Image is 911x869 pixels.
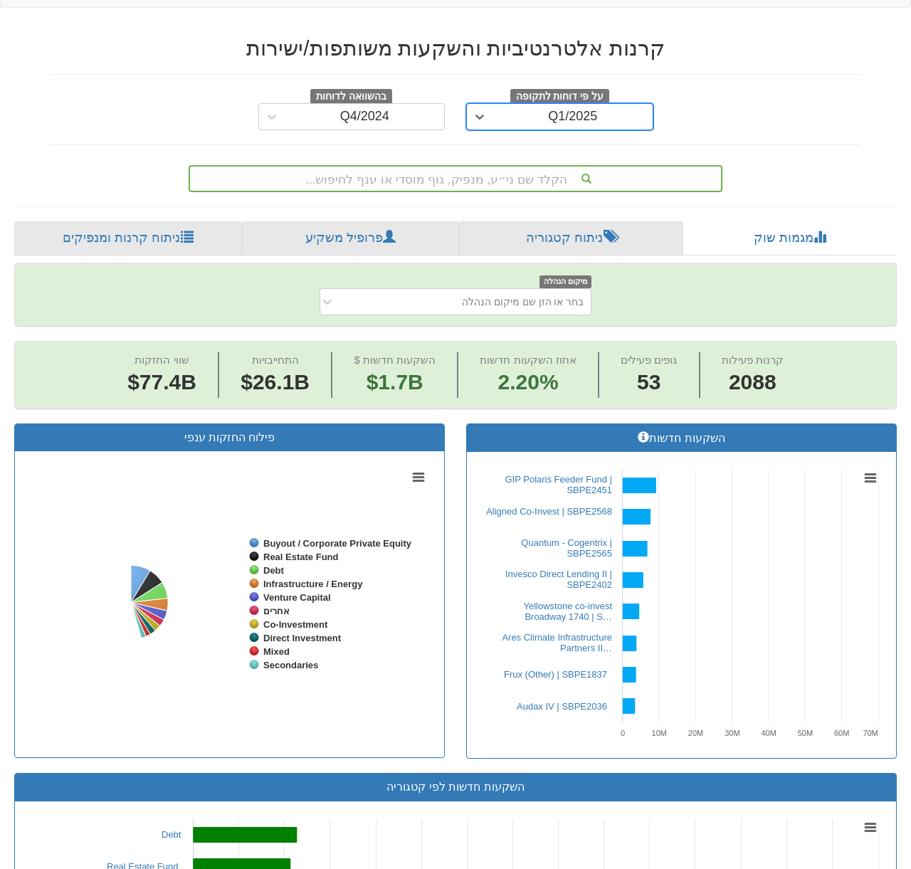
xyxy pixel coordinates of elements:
tspan: Venture Capital [263,592,331,603]
span: בהשוואה לדוחות [310,89,392,105]
div: הקלד שם ני״ע, מנפיק, גוף מוסדי או ענף לחיפוש... [190,167,721,191]
a: ניתוח קרנות ומנפיקים [14,221,242,256]
tspan: Buyout / Corporate Private Equity [263,538,412,549]
a: Yellowstone co-invest Broadway 1740 | S… [523,601,612,622]
span: אחוז השקעות חדשות [480,354,576,366]
tspan: Real Estate Fund [263,552,339,562]
text: 60M [834,729,849,737]
text: 30M [725,729,739,737]
span: שווי החזקות [135,354,189,366]
tspan: Secondaries [263,660,318,670]
span: על פי דוחות לתקופה [510,89,609,105]
a: Aligned Co-Invest | SBPE2568 [486,506,612,517]
h2: קרנות אלטרנטיביות והשקעות משותפות/ישירות [50,36,861,60]
text: 0 [621,729,625,737]
h3: פילוח החזקות ענפי [26,431,433,444]
div: Q4/2024 [340,110,389,124]
span: 2088 [722,367,784,398]
a: Invesco Direct Lending II | SBPE2402 [505,569,612,590]
a: GIP Polaris Feeder Fund | SBPE2451 [505,474,612,495]
a: ניתוח קטגוריה [459,221,683,256]
h3: השקעות חדשות [478,431,885,445]
span: $26.1B [241,370,310,394]
tspan: Infrastructure / Energy [263,579,363,589]
a: Ares Climate Infrastructure Partners II… [502,632,612,653]
text: 70M [863,729,878,737]
a: Frux (Other) | SBPE1837 [504,669,607,680]
span: 2.20% [480,367,576,398]
div: בחר או הזן שם מיקום הנהלה [462,295,584,309]
div: Q1/2025 [548,110,597,124]
span: קרנות פעילות [722,354,784,366]
a: Audax IV | SBPE2036 [517,701,607,712]
a: פרופיל משקיע [242,221,459,256]
h3: השקעות חדשות לפי קטגוריה [26,781,885,794]
span: התחייבויות [252,354,299,366]
span: מיקום הנהלה [539,275,592,288]
span: $ השקעות חדשות [354,354,436,366]
text: 10M [652,729,667,737]
text: 40M [761,729,776,737]
span: $1.7B [367,370,423,394]
text: 50M [798,729,813,737]
a: Quantum - Cogentrix | SBPE2565 [521,537,612,559]
tspan: אחרים [263,606,290,616]
tspan: Mixed [263,646,290,657]
text: 20M [688,729,703,737]
a: Debt [162,829,181,840]
tspan: Co-Investment [263,619,328,630]
span: $77.4B [127,370,196,394]
span: 53 [621,367,677,398]
tspan: Direct Investment [263,633,342,643]
span: גופים פעילים [621,354,677,366]
tspan: Debt [263,565,285,576]
a: מגמות שוק [683,221,897,256]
